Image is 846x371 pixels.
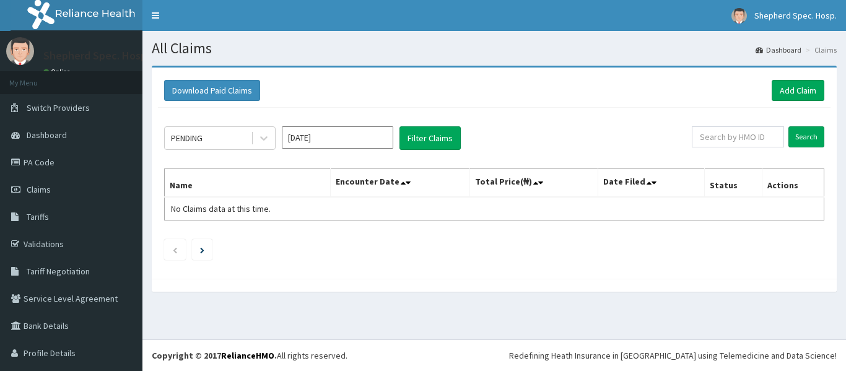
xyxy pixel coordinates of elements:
[754,10,837,21] span: Shepherd Spec. Hosp.
[598,169,705,198] th: Date Filed
[27,211,49,222] span: Tariffs
[509,349,837,362] div: Redefining Heath Insurance in [GEOGRAPHIC_DATA] using Telemedicine and Data Science!
[772,80,824,101] a: Add Claim
[27,184,51,195] span: Claims
[331,169,469,198] th: Encounter Date
[165,169,331,198] th: Name
[152,350,277,361] strong: Copyright © 2017 .
[731,8,747,24] img: User Image
[27,266,90,277] span: Tariff Negotiation
[172,244,178,255] a: Previous page
[152,40,837,56] h1: All Claims
[27,129,67,141] span: Dashboard
[469,169,598,198] th: Total Price(₦)
[705,169,762,198] th: Status
[282,126,393,149] input: Select Month and Year
[6,37,34,65] img: User Image
[43,68,73,76] a: Online
[171,132,203,144] div: PENDING
[221,350,274,361] a: RelianceHMO
[43,50,149,61] p: Shepherd Spec. Hosp.
[164,80,260,101] button: Download Paid Claims
[762,169,824,198] th: Actions
[803,45,837,55] li: Claims
[788,126,824,147] input: Search
[200,244,204,255] a: Next page
[692,126,784,147] input: Search by HMO ID
[399,126,461,150] button: Filter Claims
[171,203,271,214] span: No Claims data at this time.
[27,102,90,113] span: Switch Providers
[142,339,846,371] footer: All rights reserved.
[756,45,801,55] a: Dashboard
